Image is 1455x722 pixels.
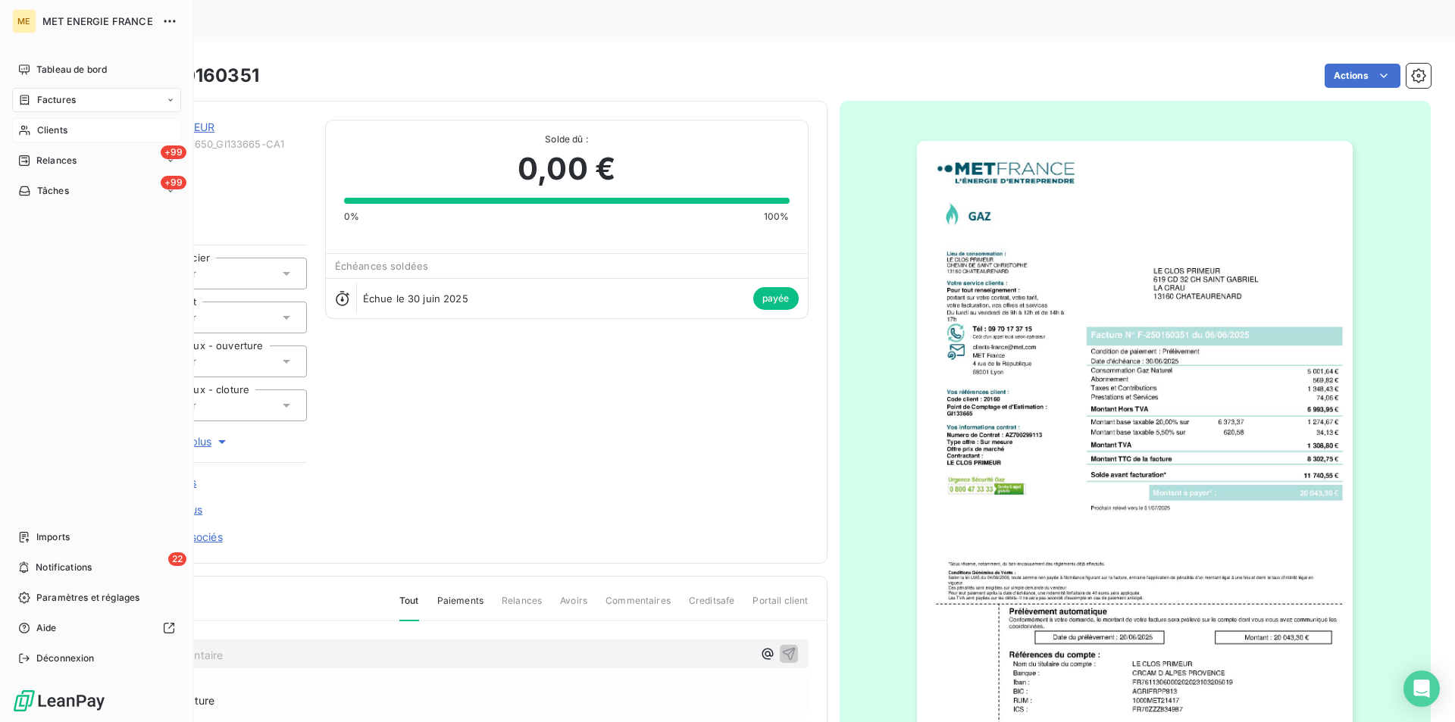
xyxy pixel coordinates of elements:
[605,594,671,620] span: Commentaires
[560,594,587,620] span: Avoirs
[36,621,57,635] span: Aide
[689,594,735,620] span: Creditsafe
[36,63,107,77] span: Tableau de bord
[12,689,106,713] img: Logo LeanPay
[161,145,186,159] span: +99
[161,176,186,189] span: +99
[168,552,186,566] span: 22
[335,260,429,272] span: Échéances soldées
[37,184,69,198] span: Tâches
[36,652,95,665] span: Déconnexion
[753,594,808,620] span: Portail client
[1325,64,1400,88] button: Actions
[37,93,76,107] span: Factures
[119,138,307,150] span: METFRA000001650_GI133665-CA1
[344,133,790,146] span: Solde dû :
[142,62,259,89] h3: F-250160351
[437,594,483,620] span: Paiements
[363,292,468,305] span: Échue le 30 juin 2025
[36,561,92,574] span: Notifications
[36,154,77,167] span: Relances
[36,530,70,544] span: Imports
[12,616,181,640] a: Aide
[37,123,67,137] span: Clients
[399,594,419,621] span: Tout
[764,210,790,223] span: 100%
[92,433,307,450] button: Voir plus
[1403,670,1440,707] div: Open Intercom Messenger
[344,210,359,223] span: 0%
[518,146,615,192] span: 0,00 €
[169,434,230,449] span: Voir plus
[502,594,542,620] span: Relances
[36,591,139,605] span: Paramètres et réglages
[753,287,799,310] span: payée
